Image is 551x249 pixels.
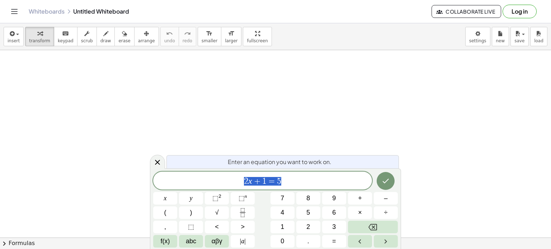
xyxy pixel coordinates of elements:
[348,221,398,233] button: Backspace
[212,236,222,246] span: αβγ
[205,206,229,219] button: Square root
[221,27,241,46] button: format_sizelarger
[262,177,267,186] span: 1
[322,235,346,248] button: Equals
[231,235,255,248] button: Absolute value
[179,27,196,46] button: redoredo
[244,238,246,245] span: |
[239,195,245,202] span: ⬚
[306,208,310,217] span: 5
[206,29,213,38] i: format_size
[225,38,237,43] span: larger
[332,236,336,246] span: =
[164,208,166,217] span: (
[215,208,219,217] span: √
[510,27,529,46] button: save
[384,193,387,203] span: –
[252,177,263,186] span: +
[348,206,372,219] button: Times
[205,221,229,233] button: Less than
[530,27,547,46] button: load
[179,235,203,248] button: Alphabet
[184,29,191,38] i: redo
[296,221,320,233] button: 2
[58,38,74,43] span: keypad
[231,221,255,233] button: Greater than
[8,38,20,43] span: insert
[307,236,309,246] span: .
[270,221,295,233] button: 1
[77,27,97,46] button: scrub
[240,238,241,245] span: |
[503,5,537,18] button: Log in
[212,195,218,202] span: ⬚
[322,192,346,205] button: 9
[270,192,295,205] button: 7
[205,235,229,248] button: Greek alphabet
[100,38,111,43] span: draw
[29,38,50,43] span: transform
[267,177,277,186] span: =
[432,5,501,18] button: Collaborate Live
[534,38,543,43] span: load
[153,192,177,205] button: x
[231,206,255,219] button: Fraction
[161,236,170,246] span: f(x)
[153,206,177,219] button: (
[134,27,159,46] button: arrange
[281,222,284,232] span: 1
[62,29,69,38] i: keyboard
[202,38,217,43] span: smaller
[281,236,284,246] span: 0
[81,38,93,43] span: scrub
[164,38,175,43] span: undo
[205,192,229,205] button: Squared
[465,27,490,46] button: settings
[358,208,362,217] span: ×
[215,222,219,232] span: <
[54,27,77,46] button: keyboardkeypad
[179,206,203,219] button: )
[374,235,398,248] button: Right arrow
[166,29,173,38] i: undo
[164,193,167,203] span: x
[281,193,284,203] span: 7
[228,158,331,166] span: Enter an equation you want to work on.
[296,235,320,248] button: .
[492,27,509,46] button: new
[469,38,486,43] span: settings
[153,235,177,248] button: Functions
[270,235,295,248] button: 0
[281,208,284,217] span: 4
[358,193,362,203] span: +
[496,38,505,43] span: new
[514,38,524,43] span: save
[160,27,179,46] button: undoundo
[332,208,336,217] span: 6
[296,206,320,219] button: 5
[322,221,346,233] button: 3
[138,38,155,43] span: arrange
[374,192,398,205] button: Minus
[243,27,272,46] button: fullscreen
[296,192,320,205] button: 8
[164,222,166,232] span: ,
[244,177,248,186] span: 2
[332,222,336,232] span: 3
[374,206,398,219] button: Divide
[322,206,346,219] button: 6
[190,208,192,217] span: )
[190,193,193,203] span: y
[348,192,372,205] button: Plus
[29,8,65,15] a: Whiteboards
[179,221,203,233] button: Placeholder
[231,192,255,205] button: Superscript
[9,6,20,17] button: Toggle navigation
[348,235,372,248] button: Left arrow
[4,27,24,46] button: insert
[247,38,268,43] span: fullscreen
[183,38,192,43] span: redo
[153,221,177,233] button: ,
[248,176,252,186] var: x
[270,206,295,219] button: 4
